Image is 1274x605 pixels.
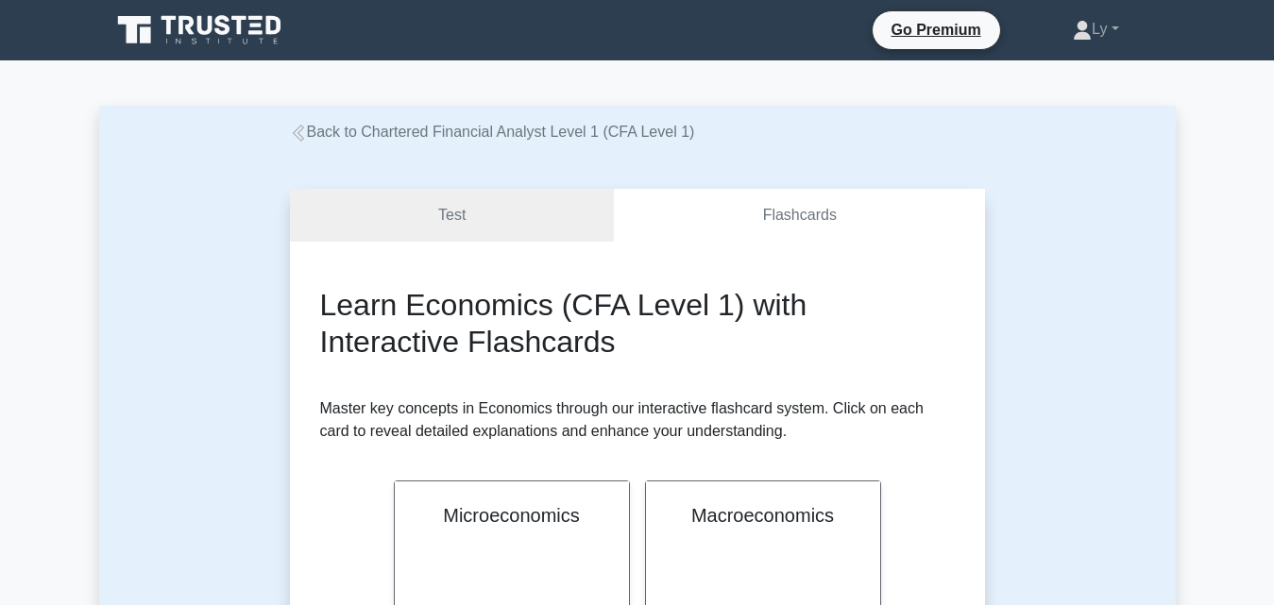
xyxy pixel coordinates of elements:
a: Go Premium [880,18,993,42]
a: Ly [1028,10,1164,48]
h2: Microeconomics [417,504,606,527]
a: Flashcards [614,189,984,243]
p: Master key concepts in Economics through our interactive flashcard system. Click on each card to ... [320,397,955,443]
h2: Learn Economics (CFA Level 1) with Interactive Flashcards [320,287,955,360]
a: Test [290,189,615,243]
a: Back to Chartered Financial Analyst Level 1 (CFA Level 1) [290,124,695,140]
h2: Macroeconomics [669,504,858,527]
